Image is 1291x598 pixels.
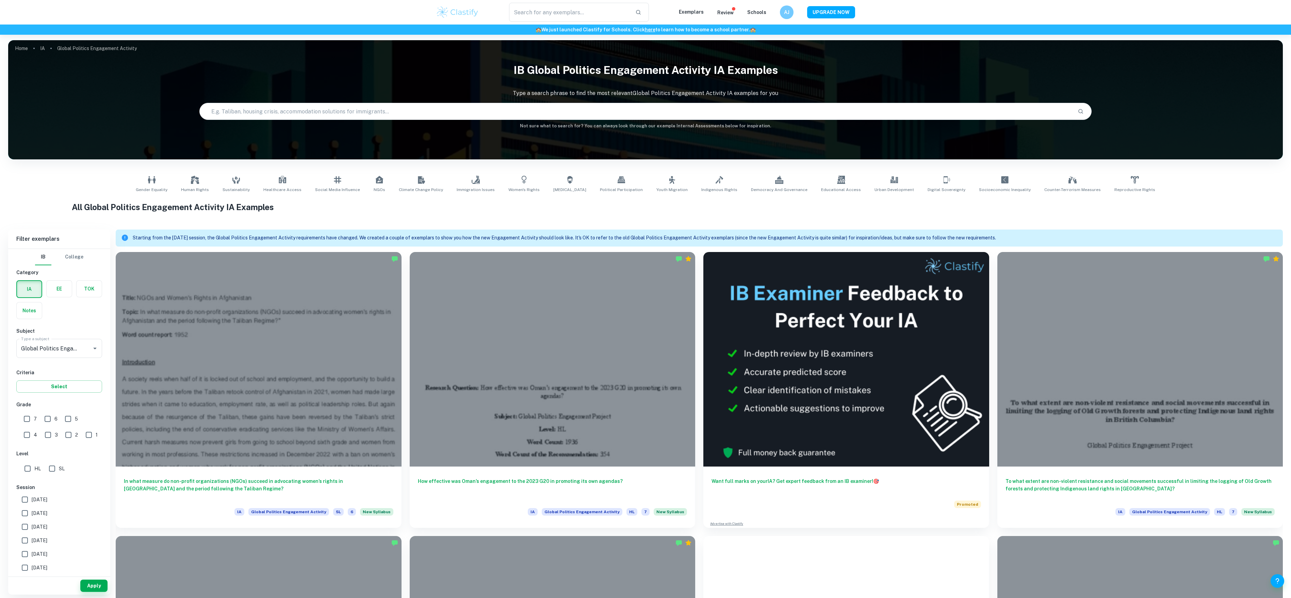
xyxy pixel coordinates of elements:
[16,450,102,457] h6: Level
[391,255,398,262] img: Marked
[807,6,855,18] button: UPGRADE NOW
[124,477,393,500] h6: In what measure do non-profit organizations (NGOs) succeed in advocating women’s rights in [GEOGR...
[979,187,1031,193] span: Socioeconomic Inequality
[263,187,301,193] span: Healthcare Access
[17,281,42,297] button: IA
[8,230,110,249] h6: Filter exemplars
[747,10,766,15] a: Schools
[1115,508,1125,516] span: IA
[16,484,102,491] h6: Session
[77,281,102,297] button: TOK
[360,508,393,520] div: Starting from the May 2026 session, the Global Politics Engagement Activity requirements have cha...
[410,252,696,528] a: How effective was Oman’s engagement to the 2023 G20 in promoting its own agendas?IAGlobal Politic...
[685,539,692,546] div: Premium
[32,550,47,558] span: [DATE]
[315,187,360,193] span: Social Media Influence
[600,187,643,193] span: Political Participation
[35,249,51,265] button: IB
[1006,477,1275,500] h6: To what extent are non-violent resistance and social movements successful in limiting the logging...
[710,521,743,526] a: Advertise with Clastify
[391,539,398,546] img: Marked
[675,255,682,262] img: Marked
[16,401,102,408] h6: Grade
[34,431,37,439] span: 4
[16,327,102,335] h6: Subject
[654,508,687,520] div: Starting from the May 2026 session, the Global Politics Engagement Activity requirements have cha...
[40,44,45,53] a: IA
[133,234,996,241] p: Starting from the [DATE] session, the Global Politics Engagement Activity requirements have chang...
[32,537,47,544] span: [DATE]
[21,336,49,342] label: Type a subject
[32,523,47,531] span: [DATE]
[553,187,586,193] span: [MEDICAL_DATA]
[72,201,1219,213] h1: All Global Politics Engagement Activity IA Examples
[8,89,1283,97] p: Type a search phrase to find the most relevant Global Politics Engagement Activity IA examples fo...
[1273,539,1279,546] img: Marked
[641,508,650,516] span: 7
[1271,574,1284,588] button: Help and Feedback
[1263,255,1270,262] img: Marked
[333,508,344,516] span: SL
[1229,508,1237,516] span: 7
[136,187,167,193] span: Gender Equality
[645,27,655,32] a: here
[821,187,861,193] span: Educational Access
[34,465,41,472] span: HL
[418,477,687,500] h6: How effective was Oman’s engagement to the 2023 G20 in promoting its own agendas?
[751,187,807,193] span: Democracy and Governance
[528,508,538,516] span: IA
[1214,508,1225,516] span: HL
[34,415,37,423] span: 7
[654,508,687,516] span: New Syllabus
[200,102,1072,121] input: E.g. Taliban, housing crisis, accommodation solutions for immigrants...
[17,302,42,319] button: Notes
[234,508,244,516] span: IA
[712,477,981,492] h6: Want full marks on your IA ? Get expert feedback from an IB examiner!
[16,380,102,393] button: Select
[457,187,495,193] span: Immigration Issues
[1273,255,1279,262] div: Premium
[16,269,102,276] h6: Category
[32,564,47,571] span: [DATE]
[399,187,443,193] span: Climate Change Policy
[1241,508,1275,520] div: Starting from the May 2026 session, the Global Politics Engagement Activity requirements have cha...
[55,431,58,439] span: 3
[1044,187,1101,193] span: Counter-Terrorism Measures
[656,187,688,193] span: Youth Migration
[701,187,737,193] span: Indigenous Rights
[348,508,356,516] span: 6
[32,509,47,517] span: [DATE]
[65,249,83,265] button: College
[509,3,630,22] input: Search for any exemplars...
[1075,106,1086,117] button: Search
[679,8,704,16] p: Exemplars
[1129,508,1210,516] span: Global Politics Engagement Activity
[75,415,78,423] span: 5
[181,187,209,193] span: Human Rights
[59,465,65,472] span: SL
[873,478,879,484] span: 🎯
[57,45,137,52] p: Global Politics Engagement Activity
[675,539,682,546] img: Marked
[75,431,78,439] span: 2
[1114,187,1155,193] span: Reproductive Rights
[54,415,58,423] span: 6
[436,5,479,19] img: Clastify logo
[685,255,692,262] div: Premium
[223,187,250,193] span: Sustainability
[360,508,393,516] span: New Syllabus
[717,9,734,16] p: Review
[90,344,100,353] button: Open
[542,508,622,516] span: Global Politics Engagement Activity
[626,508,637,516] span: HL
[8,59,1283,81] h1: IB Global Politics Engagement Activity IA examples
[47,281,72,297] button: EE
[16,369,102,376] h6: Criteria
[35,249,83,265] div: Filter type choice
[997,252,1283,528] a: To what extent are non-violent resistance and social movements successful in limiting the logging...
[875,187,914,193] span: Urban Development
[1241,508,1275,516] span: New Syllabus
[780,5,794,19] button: AJ
[32,496,47,503] span: [DATE]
